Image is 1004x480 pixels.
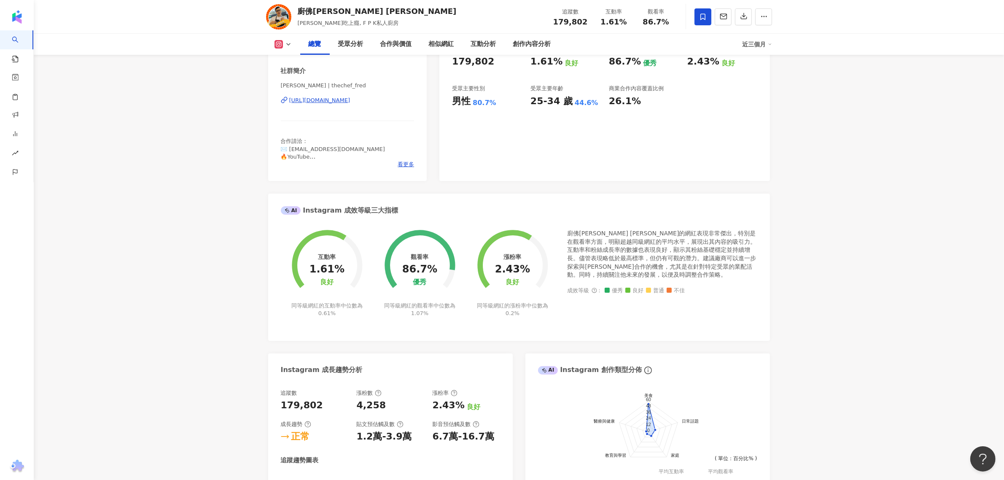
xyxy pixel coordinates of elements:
div: 良好 [721,59,735,68]
div: 近三個月 [743,38,772,51]
div: 創作內容分析 [513,39,551,49]
div: 追蹤數 [553,8,588,16]
text: 48 [646,403,651,408]
div: 漲粉率 [433,389,458,397]
div: 優秀 [643,59,657,68]
div: 179,802 [281,399,323,412]
div: 互動分析 [471,39,496,49]
span: 合作請洽： ✉️ [EMAIL_ADDRESS][DOMAIN_NAME] 🔥YouTube [PERSON_NAME]吃上癮、Foodaddict美食大人+👇 [281,138,412,167]
div: 良好 [320,278,334,286]
div: Instagram 成長趨勢分析 [281,365,363,375]
a: search [12,30,29,63]
div: 同等級網紅的互動率中位數為 [290,302,364,317]
div: AI [538,366,558,375]
div: 受眾主要年齡 [530,85,563,92]
div: 廚佛[PERSON_NAME] [PERSON_NAME] [298,6,457,16]
text: 12 [646,422,651,427]
div: 追蹤趨勢圖表 [281,456,319,465]
text: 0 [647,428,649,433]
span: 1.61% [600,18,627,26]
div: Instagram 創作類型分佈 [538,365,642,375]
text: 60 [646,397,651,402]
div: 86.7% [609,55,641,68]
img: chrome extension [9,460,25,473]
span: info-circle [643,365,653,375]
div: 25-34 歲 [530,95,573,108]
div: 正常 [291,430,310,443]
div: 追蹤數 [281,389,297,397]
span: 良好 [625,288,644,294]
div: 6.7萬-16.7萬 [433,430,494,443]
div: 26.1% [609,95,641,108]
span: 優秀 [605,288,623,294]
span: [PERSON_NAME]吃上癮, F P K私人廚房 [298,20,398,26]
div: 良好 [467,402,480,412]
div: 相似網紅 [429,39,454,49]
div: 2.43% [495,264,530,275]
img: logo icon [10,10,24,24]
span: 179,802 [553,17,588,26]
div: AI [281,206,301,215]
div: 80.7% [473,98,496,108]
span: 普通 [646,288,665,294]
div: 觀看率 [411,253,428,260]
div: 2.43% [687,55,719,68]
div: 同等級網紅的觀看率中位數為 [383,302,457,317]
div: 貼文預估觸及數 [357,421,404,428]
div: 平均觀看率 [708,468,757,476]
div: 4,258 [357,399,386,412]
div: 1.2萬-3.9萬 [357,430,412,443]
span: 0.61% [318,310,336,316]
div: 86.7% [402,264,437,275]
div: 互動率 [318,253,336,260]
div: 2.43% [433,399,465,412]
a: [URL][DOMAIN_NAME] [281,97,415,104]
div: 同等級網紅的漲粉率中位數為 [476,302,549,317]
div: 44.6% [575,98,598,108]
div: 179,802 [452,55,494,68]
div: 優秀 [413,278,426,286]
div: 1.61% [530,55,563,68]
span: 看更多 [398,161,414,168]
span: 不佳 [667,288,685,294]
div: 成長趨勢 [281,421,311,428]
div: 良好 [506,278,519,286]
div: 互動率 [598,8,630,16]
div: 漲粉率 [503,253,521,260]
div: 總覽 [309,39,321,49]
text: 36 [646,409,651,414]
div: 影音預估觸及數 [433,421,479,428]
text: 醫療與健康 [594,419,615,423]
div: 良好 [565,59,578,68]
div: 受眾主要性別 [452,85,485,92]
text: 家庭 [670,453,679,458]
span: 0.2% [506,310,519,316]
div: 商業合作內容覆蓋比例 [609,85,664,92]
span: 86.7% [643,18,669,26]
div: 社群簡介 [281,67,306,76]
div: 成效等級 ： [568,288,757,294]
div: 男性 [452,95,471,108]
img: KOL Avatar [266,4,291,30]
span: rise [12,145,19,164]
text: 教育與學習 [605,453,626,458]
div: 受眾分析 [338,39,363,49]
div: 觀看率 [640,8,672,16]
text: 24 [646,415,651,421]
div: 廚佛[PERSON_NAME] [PERSON_NAME]的網紅表現非常傑出，特別是在觀看率方面，明顯超越同級網紅的平均水平，展現出其內容的吸引力。互動率和粉絲成長率的數據也表現良好，顯示其粉絲... [568,229,757,279]
div: [URL][DOMAIN_NAME] [289,97,350,104]
div: Instagram 成效等級三大指標 [281,206,398,215]
div: 漲粉數 [357,389,382,397]
text: 美食 [644,393,653,398]
div: 1.61% [310,264,345,275]
div: 平均互動率 [659,468,708,476]
span: 1.07% [411,310,428,316]
iframe: Help Scout Beacon - Open [970,446,996,472]
text: 日常話題 [682,419,699,423]
span: [PERSON_NAME] | thechef_fred [281,82,415,89]
div: 合作與價值 [380,39,412,49]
